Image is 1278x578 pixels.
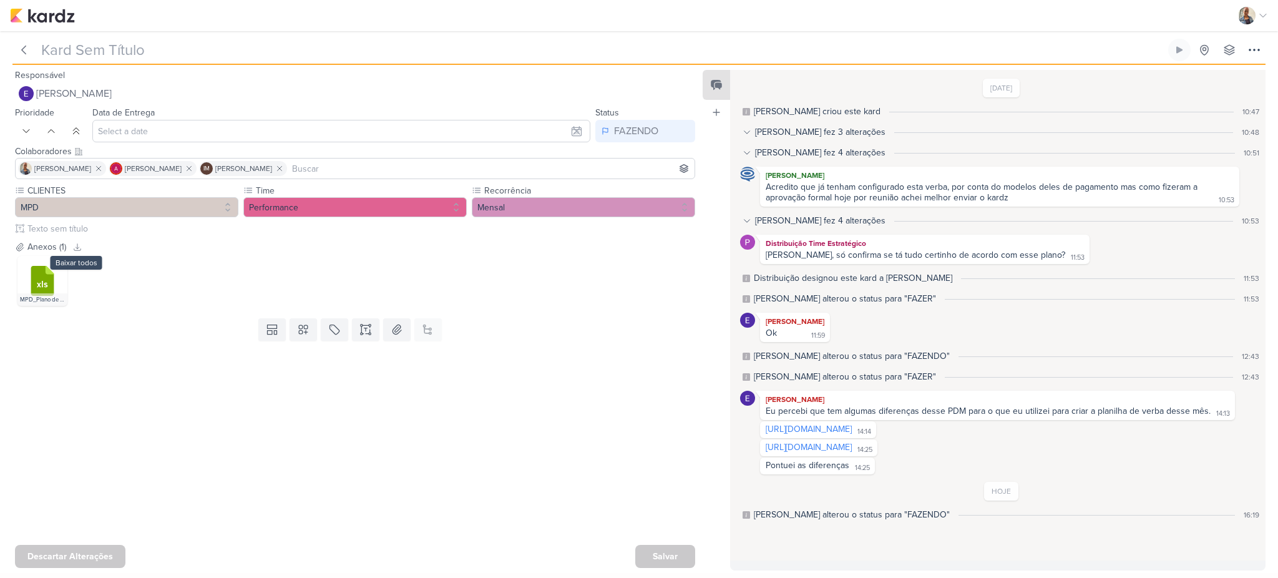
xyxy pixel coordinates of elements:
div: Distribuição Time Estratégico [763,237,1087,250]
div: 11:59 [811,331,825,341]
div: [PERSON_NAME] fez 4 alterações [755,146,885,159]
div: 12:43 [1242,371,1259,383]
input: Texto sem título [25,222,695,235]
img: Eduardo Quaresma [740,391,755,406]
img: Alessandra Gomes [110,162,122,175]
div: [PERSON_NAME], só confirma se tá tudo certinho de acordo com esse plano? [766,250,1065,260]
span: [PERSON_NAME] [34,163,91,174]
label: Recorrência [483,184,695,197]
span: [PERSON_NAME] [215,163,272,174]
div: Isabella Machado Guimarães [200,162,213,175]
img: Eduardo Quaresma [19,86,34,101]
div: 11:53 [1071,253,1085,263]
div: [PERSON_NAME] [763,315,827,328]
div: 14:13 [1216,409,1230,419]
img: Caroline Traven De Andrade [740,167,755,182]
div: MPD_Plano de Mídia_Outubro_2025.xlsx [17,293,67,306]
div: 11:53 [1244,293,1259,305]
div: Colaboradores [15,145,695,158]
label: Status [595,107,619,118]
div: 14:25 [855,463,870,473]
div: [PERSON_NAME] [763,393,1232,406]
div: Este log é visível à todos no kard [743,295,750,303]
button: FAZENDO [595,120,695,142]
input: Kard Sem Título [37,39,1166,61]
div: 10:47 [1242,106,1259,117]
div: Eduardo alterou o status para "FAZER" [754,292,936,305]
a: [URL][DOMAIN_NAME] [766,442,852,453]
div: Eduardo alterou o status para "FAZENDO" [754,350,950,363]
div: 10:53 [1242,215,1259,227]
div: Ligar relógio [1174,45,1184,55]
div: Acredito que já tenham configurado esta verba, por conta do modelos deles de pagamento mas como f... [766,182,1200,203]
div: 14:25 [857,445,872,455]
input: Select a date [92,120,590,142]
div: [PERSON_NAME] fez 3 alterações [755,125,885,139]
div: 12:43 [1242,351,1259,362]
label: CLIENTES [26,184,238,197]
div: 10:48 [1242,127,1259,138]
img: Iara Santos [19,162,32,175]
img: Distribuição Time Estratégico [740,235,755,250]
label: Time [255,184,467,197]
div: Este log é visível à todos no kard [743,275,750,282]
label: Prioridade [15,107,54,118]
div: Eu percebi que tem algumas diferenças desse PDM para o que eu utilizei para criar a planilha de v... [766,406,1211,416]
span: [PERSON_NAME] [125,163,182,174]
div: 14:14 [857,427,871,437]
div: Baixar todos [51,256,102,270]
div: Caroline criou este kard [754,105,880,118]
div: Este log é visível à todos no kard [743,373,750,381]
div: Pontuei as diferenças [766,460,849,471]
div: Este log é visível à todos no kard [743,108,750,115]
input: Buscar [290,161,692,176]
div: Ok [766,328,777,338]
div: Este log é visível à todos no kard [743,353,750,360]
img: Iara Santos [1238,7,1256,24]
div: [PERSON_NAME] fez 4 alterações [755,214,885,227]
div: Distribuição designou este kard a Eduardo [754,272,952,285]
div: [PERSON_NAME] [763,169,1237,182]
div: Eduardo alterou o status para "FAZENDO" [754,508,950,521]
a: [URL][DOMAIN_NAME] [766,424,852,434]
img: kardz.app [10,8,75,23]
button: MPD [15,197,238,217]
button: Performance [243,197,467,217]
div: 11:53 [1244,273,1259,284]
label: Responsável [15,70,65,81]
button: [PERSON_NAME] [15,82,695,105]
div: Anexos (1) [27,240,66,253]
div: Eduardo alterou o status para "FAZER" [754,370,936,383]
div: Este log é visível à todos no kard [743,511,750,519]
div: 16:19 [1244,509,1259,521]
img: Eduardo Quaresma [740,313,755,328]
p: IM [203,166,210,172]
button: Mensal [472,197,695,217]
div: 10:51 [1244,147,1259,159]
label: Data de Entrega [92,107,155,118]
div: FAZENDO [614,124,658,139]
span: [PERSON_NAME] [36,86,112,101]
div: 10:53 [1219,195,1234,205]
